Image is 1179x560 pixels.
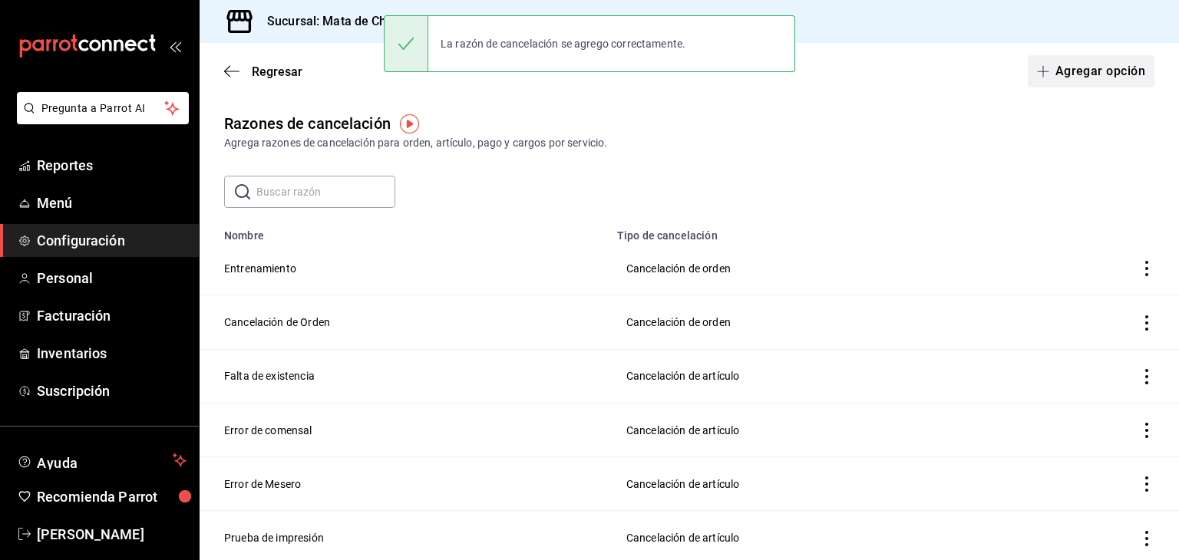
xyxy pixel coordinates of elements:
[17,92,189,124] button: Pregunta a Parrot AI
[37,230,187,251] span: Configuración
[1139,261,1154,276] button: actions
[224,64,302,79] button: Regresar
[11,111,189,127] a: Pregunta a Parrot AI
[200,403,608,456] td: Error de comensal
[1139,476,1154,492] button: actions
[37,155,187,176] span: Reportes
[41,100,165,117] span: Pregunta a Parrot AI
[224,135,1154,151] div: Agrega razones de cancelación para orden, artículo, pago y cargos por servicio.
[37,524,187,545] span: [PERSON_NAME]
[200,457,608,511] td: Error de Mesero
[400,114,419,133] img: Tooltip marker
[224,112,391,135] div: Razones de cancelación
[252,64,302,79] span: Regresar
[608,457,1019,511] td: Cancelación de artículo
[1139,423,1154,438] button: actions
[37,193,187,213] span: Menú
[200,295,608,349] td: Cancelación de Orden
[608,295,1019,349] td: Cancelación de orden
[1139,531,1154,546] button: actions
[37,343,187,364] span: Inventarios
[608,220,1019,242] th: Tipo de cancelación
[428,27,698,61] div: La razón de cancelación se agrego correctamente.
[1139,369,1154,384] button: actions
[256,176,395,207] input: Buscar razón
[255,12,533,31] h3: Sucursal: Mata de Chile ([GEOGRAPHIC_DATA])
[608,242,1019,295] td: Cancelación de orden
[1028,55,1154,87] button: Agregar opción
[200,242,608,295] td: Entrenamiento
[169,40,181,52] button: open_drawer_menu
[200,349,608,403] td: Falta de existencia
[37,451,167,469] span: Ayuda
[608,403,1019,456] td: Cancelación de artículo
[200,220,608,242] th: Nombre
[37,486,187,507] span: Recomienda Parrot
[608,349,1019,403] td: Cancelación de artículo
[37,268,187,288] span: Personal
[37,305,187,326] span: Facturación
[37,380,187,401] span: Suscripción
[1139,315,1154,331] button: actions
